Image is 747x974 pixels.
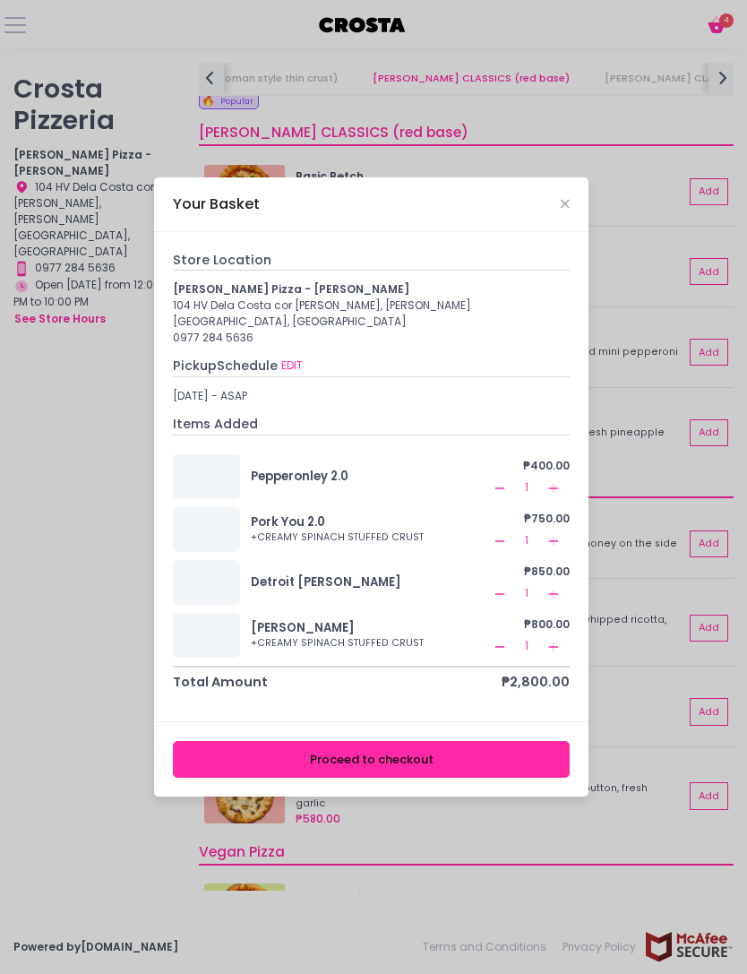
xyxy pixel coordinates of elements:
[489,616,570,633] div: ₱800.00
[173,251,570,272] div: Store Location
[173,388,570,404] div: [DATE] - ASAP
[173,281,409,297] b: [PERSON_NAME] Pizza - [PERSON_NAME]
[173,194,260,215] div: Your Basket
[173,415,570,435] div: Items Added
[489,458,570,474] div: ₱400.00
[251,468,489,486] div: Pepperonley 2.0
[502,673,570,693] div: ₱2,800.00
[251,619,489,637] div: [PERSON_NAME]
[251,530,489,545] div: + CREAMY SPINACH STUFFED CRUST
[173,741,570,778] button: Proceed to checkout
[173,297,570,330] div: 104 HV Dela Costa cor [PERSON_NAME], [PERSON_NAME][GEOGRAPHIC_DATA], [GEOGRAPHIC_DATA]
[489,511,570,527] div: ₱750.00
[489,564,570,580] div: ₱850.00
[173,330,570,346] div: 0977 284 5636
[251,513,489,531] div: Pork You 2.0
[280,357,304,375] button: EDIT
[251,636,489,651] div: + CREAMY SPINACH STUFFED CRUST
[251,573,489,591] div: Detroit [PERSON_NAME]
[173,357,278,375] span: Pickup Schedule
[561,200,570,209] button: Close
[173,673,268,693] div: Total Amount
